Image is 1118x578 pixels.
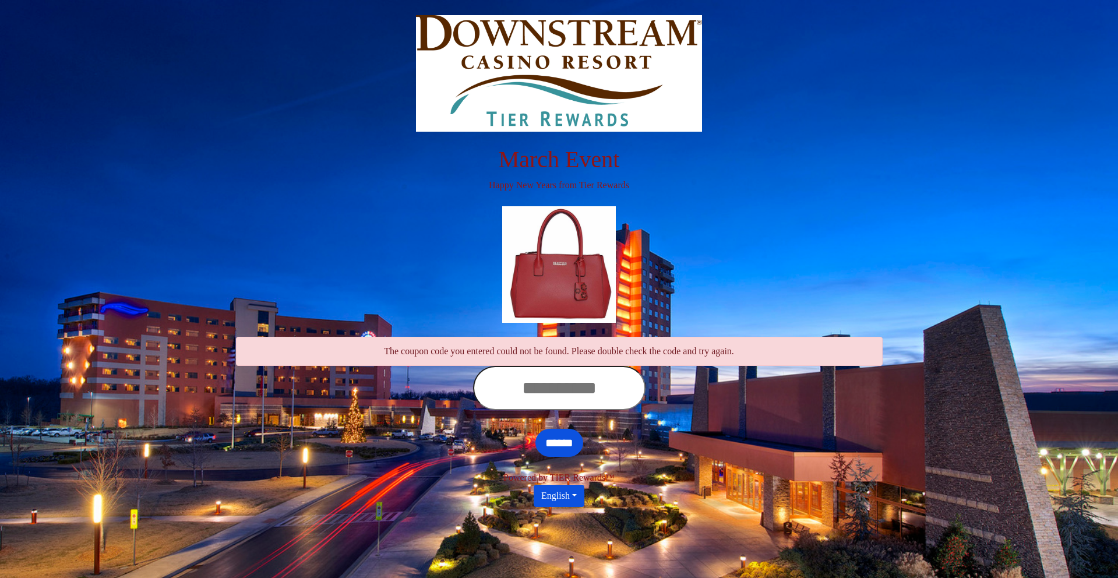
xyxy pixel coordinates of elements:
[416,15,702,132] img: Logo
[236,146,883,174] h1: March Event
[236,337,883,366] div: The coupon code you entered could not be found. Please double check the code and try again.
[502,206,616,323] img: Center Image
[534,485,584,507] button: English
[236,178,883,192] p: Happy New Years from Tier Rewards
[503,473,615,482] span: Powered by TIER Rewards™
